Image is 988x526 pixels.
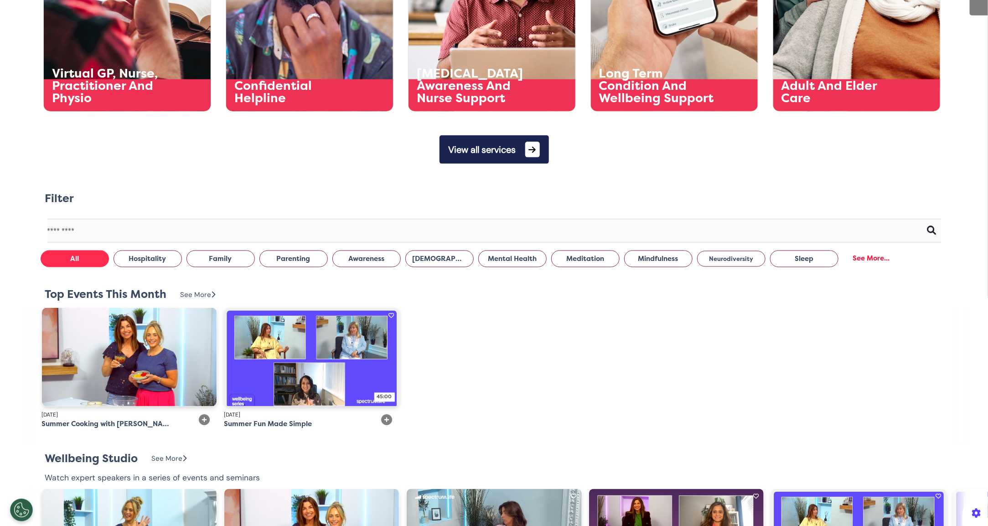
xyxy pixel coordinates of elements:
div: See More [152,454,187,464]
button: All [41,250,109,267]
div: [DATE] [224,411,356,419]
div: Adult And Elder Care [781,80,898,104]
div: See More [181,290,216,300]
button: Neurodiversity [697,251,766,267]
button: View all services [440,135,549,164]
img: clare+and+ais.png [42,308,217,406]
div: Virtual GP, Nurse, Practitioner And Physio [52,68,169,104]
button: Mindfulness [624,250,693,267]
button: Mental Health [478,250,547,267]
h2: Filter [45,192,74,205]
button: Family [186,250,255,267]
div: [MEDICAL_DATA] Awareness And Nurse Support [417,68,533,104]
h2: Wellbeing Studio [45,453,138,466]
div: [DATE] [42,411,173,419]
button: Meditation [551,250,620,267]
div: Summer Cooking with [PERSON_NAME]: Fresh Flavours and Feel-Good Food [42,419,173,430]
button: [DEMOGRAPHIC_DATA] Health [405,250,474,267]
button: Sleep [770,250,838,267]
div: Watch expert speakers in a series of events and seminars [45,472,260,484]
button: Open Preferences [10,499,33,521]
button: Awareness [332,250,401,267]
button: Parenting [259,250,328,267]
div: Summer Fun Made Simple [224,419,312,430]
div: Long Term Condition And Wellbeing Support [599,68,716,104]
h2: Top Events This Month [45,288,167,301]
div: 45:00 [374,393,395,402]
div: Confidential Helpline [234,80,351,104]
div: See More... [843,250,900,266]
img: Summer+Fun+Made+Simple.JPG [224,308,399,406]
button: Hospitality [114,250,182,267]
